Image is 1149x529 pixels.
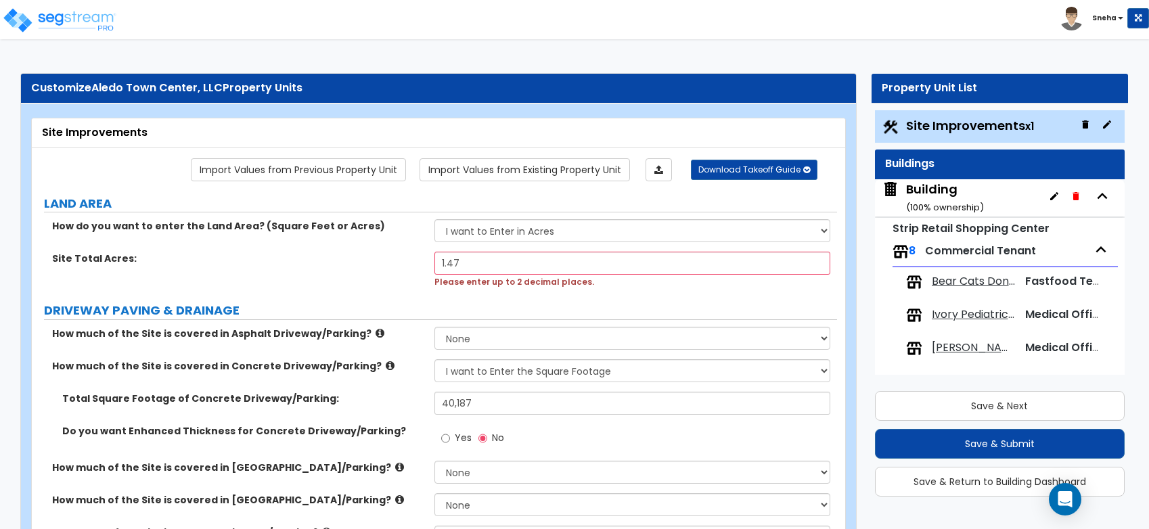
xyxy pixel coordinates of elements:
span: Building [882,181,984,215]
span: Ivory Pediatric Dental [932,307,1015,323]
div: Buildings [885,156,1115,172]
span: 8 [909,243,916,258]
span: Scott Mysers Orthodontics [932,340,1015,356]
label: LAND AREA [44,195,837,212]
span: Aledo Town Center, LLC [91,80,223,95]
img: building.svg [882,181,899,198]
a: Import the dynamic attribute values from existing properties. [420,158,630,181]
span: Bear Cats Donuts [932,274,1015,290]
span: No [492,431,504,444]
img: logo_pro_r.png [2,7,117,34]
span: Please enter up to 2 decimal places. [434,276,594,287]
label: How much of the Site is covered in Concrete Driveway/Parking? [52,359,424,373]
i: click for more info! [395,462,404,472]
i: click for more info! [376,328,384,338]
span: Download Takeoff Guide [698,164,801,175]
label: Site Total Acres: [52,252,424,265]
label: How much of the Site is covered in Asphalt Driveway/Parking? [52,327,424,340]
img: avatar.png [1060,7,1083,30]
span: Medical Office Tenant [1025,340,1148,355]
label: DRIVEWAY PAVING & DRAINAGE [44,302,837,319]
label: How do you want to enter the Land Area? (Square Feet or Acres) [52,219,424,233]
button: Save & Return to Building Dashboard [875,467,1125,497]
a: Import the dynamic attribute values from previous properties. [191,158,406,181]
i: click for more info! [395,495,404,505]
img: tenants.png [906,340,922,356]
small: x1 [1025,119,1034,133]
small: ( 100 % ownership) [906,201,984,214]
label: Do you want Enhanced Thickness for Concrete Driveway/Parking? [62,424,424,438]
img: tenants.png [906,274,922,290]
button: Download Takeoff Guide [691,160,817,180]
img: Construction.png [882,118,899,136]
div: Site Improvements [42,125,835,141]
div: Customize Property Units [31,80,846,96]
span: Site Improvements [906,117,1034,134]
div: Open Intercom Messenger [1049,483,1081,515]
i: click for more info! [386,361,395,371]
a: Import the dynamic attributes value through Excel sheet [646,158,672,181]
label: How much of the Site is covered in [GEOGRAPHIC_DATA]/Parking? [52,493,424,507]
span: Yes [455,431,472,444]
label: How much of the Site is covered in [GEOGRAPHIC_DATA]/Parking? [52,461,424,474]
img: tenants.png [893,244,909,260]
img: tenants.png [906,307,922,323]
label: Total Square Footage of Concrete Driveway/Parking: [62,392,424,405]
div: Property Unit List [882,80,1119,96]
button: Save & Next [875,391,1125,421]
img: tenants.png [906,373,922,390]
span: Commercial Tenant [925,243,1036,258]
span: Medical Office Tenant [1025,306,1148,322]
b: Sneha [1092,13,1117,23]
span: Ciera Bank [932,373,989,389]
input: No [478,431,487,446]
input: Yes [441,431,450,446]
span: Fastfood Tenant [1025,273,1119,289]
button: Save & Submit [875,429,1125,459]
div: Building [906,181,984,215]
small: Strip Retail Shopping Center [893,221,1050,236]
